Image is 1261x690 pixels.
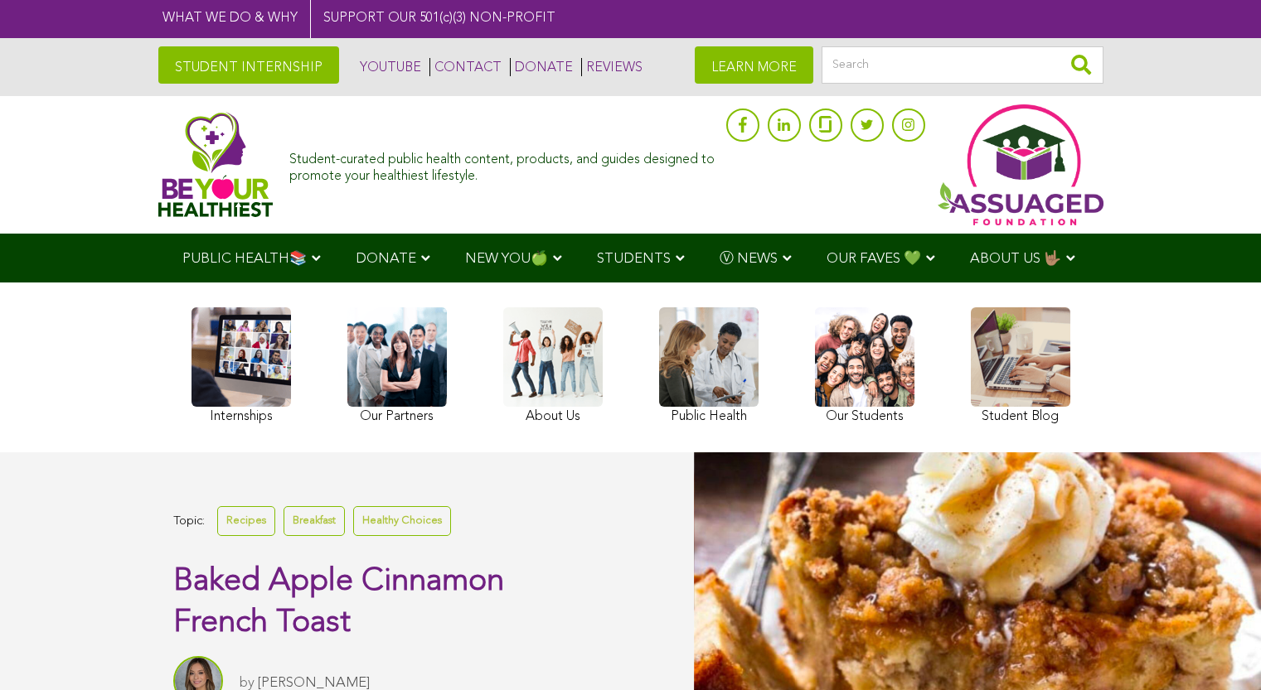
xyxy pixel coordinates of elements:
[240,676,255,690] span: by
[258,676,370,690] a: [PERSON_NAME]
[173,510,205,533] span: Topic:
[182,252,307,266] span: PUBLIC HEALTH📚
[938,104,1103,225] img: Assuaged App
[173,566,504,639] span: Baked Apple Cinnamon French Toast
[353,506,451,535] a: Healthy Choices
[356,252,416,266] span: DONATE
[217,506,275,535] a: Recipes
[827,252,921,266] span: OUR FAVES 💚
[158,112,274,217] img: Assuaged
[356,58,421,76] a: YOUTUBE
[158,234,1103,282] div: Navigation Menu
[819,116,831,133] img: glassdoor
[158,46,339,84] a: STUDENT INTERNSHIP
[720,252,778,266] span: Ⓥ NEWS
[597,252,671,266] span: STUDENTS
[1178,610,1261,690] iframe: Chat Widget
[465,252,548,266] span: NEW YOU🍏
[970,252,1061,266] span: ABOUT US 🤟🏽
[284,506,345,535] a: Breakfast
[429,58,502,76] a: CONTACT
[695,46,813,84] a: LEARN MORE
[289,144,717,184] div: Student-curated public health content, products, and guides designed to promote your healthiest l...
[581,58,643,76] a: REVIEWS
[510,58,573,76] a: DONATE
[822,46,1103,84] input: Search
